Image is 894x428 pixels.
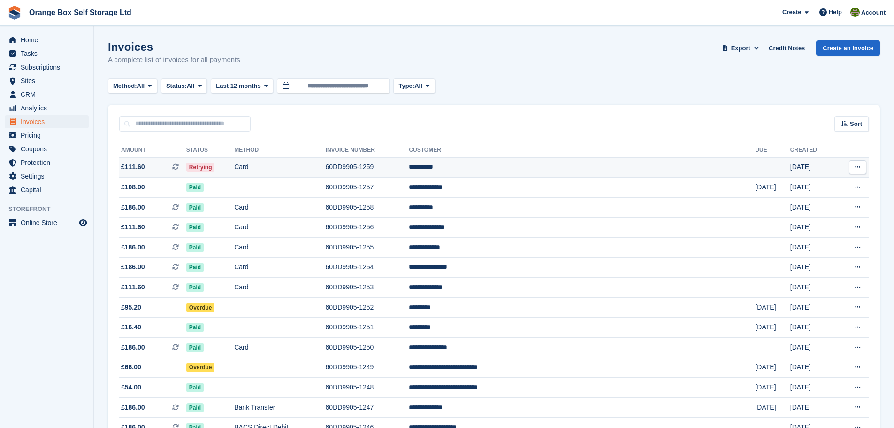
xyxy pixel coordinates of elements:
[21,170,77,183] span: Settings
[755,397,790,418] td: [DATE]
[211,78,273,94] button: Last 12 months
[409,143,755,158] th: Customer
[326,257,409,278] td: 60DD9905-1254
[790,338,835,358] td: [DATE]
[234,338,325,358] td: Card
[790,178,835,198] td: [DATE]
[8,204,93,214] span: Storefront
[137,81,145,91] span: All
[234,157,325,178] td: Card
[21,33,77,47] span: Home
[326,318,409,338] td: 60DD9905-1251
[186,183,204,192] span: Paid
[186,263,204,272] span: Paid
[216,81,260,91] span: Last 12 months
[186,303,215,312] span: Overdue
[5,115,89,128] a: menu
[326,197,409,218] td: 60DD9905-1258
[21,88,77,101] span: CRM
[121,242,145,252] span: £186.00
[5,88,89,101] a: menu
[21,74,77,87] span: Sites
[119,143,186,158] th: Amount
[186,163,215,172] span: Retrying
[720,40,761,56] button: Export
[393,78,435,94] button: Type: All
[326,238,409,258] td: 60DD9905-1255
[121,162,145,172] span: £111.60
[790,143,835,158] th: Created
[326,378,409,398] td: 60DD9905-1248
[755,143,790,158] th: Due
[234,238,325,258] td: Card
[234,197,325,218] td: Card
[25,5,135,20] a: Orange Box Self Storage Ltd
[21,156,77,169] span: Protection
[108,40,240,53] h1: Invoices
[326,338,409,358] td: 60DD9905-1250
[5,170,89,183] a: menu
[790,378,835,398] td: [DATE]
[77,217,89,228] a: Preview store
[108,54,240,65] p: A complete list of invoices for all payments
[5,74,89,87] a: menu
[21,129,77,142] span: Pricing
[186,343,204,352] span: Paid
[5,61,89,74] a: menu
[755,358,790,378] td: [DATE]
[790,397,835,418] td: [DATE]
[21,47,77,60] span: Tasks
[755,318,790,338] td: [DATE]
[790,297,835,318] td: [DATE]
[816,40,880,56] a: Create an Invoice
[8,6,22,20] img: stora-icon-8386f47178a22dfd0bd8f6a31ec36ba5ce8667c1dd55bd0f319d3a0aa187defe.svg
[186,283,204,292] span: Paid
[790,358,835,378] td: [DATE]
[121,222,145,232] span: £111.60
[186,323,204,332] span: Paid
[186,403,204,412] span: Paid
[326,178,409,198] td: 60DD9905-1257
[414,81,422,91] span: All
[121,342,145,352] span: £186.00
[166,81,187,91] span: Status:
[5,216,89,229] a: menu
[790,157,835,178] td: [DATE]
[326,358,409,378] td: 60DD9905-1249
[121,362,141,372] span: £66.00
[782,8,801,17] span: Create
[790,238,835,258] td: [DATE]
[186,203,204,212] span: Paid
[21,142,77,156] span: Coupons
[398,81,414,91] span: Type:
[790,218,835,238] td: [DATE]
[5,33,89,47] a: menu
[121,303,141,312] span: £95.20
[326,157,409,178] td: 60DD9905-1259
[829,8,842,17] span: Help
[234,397,325,418] td: Bank Transfer
[5,47,89,60] a: menu
[790,197,835,218] td: [DATE]
[326,397,409,418] td: 60DD9905-1247
[755,378,790,398] td: [DATE]
[108,78,157,94] button: Method: All
[21,101,77,115] span: Analytics
[121,322,141,332] span: £16.40
[121,262,145,272] span: £186.00
[121,403,145,412] span: £186.00
[326,297,409,318] td: 60DD9905-1252
[186,223,204,232] span: Paid
[121,182,145,192] span: £108.00
[5,129,89,142] a: menu
[234,278,325,298] td: Card
[755,178,790,198] td: [DATE]
[5,183,89,196] a: menu
[21,183,77,196] span: Capital
[850,119,862,129] span: Sort
[326,143,409,158] th: Invoice Number
[5,156,89,169] a: menu
[186,143,234,158] th: Status
[765,40,809,56] a: Credit Notes
[161,78,207,94] button: Status: All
